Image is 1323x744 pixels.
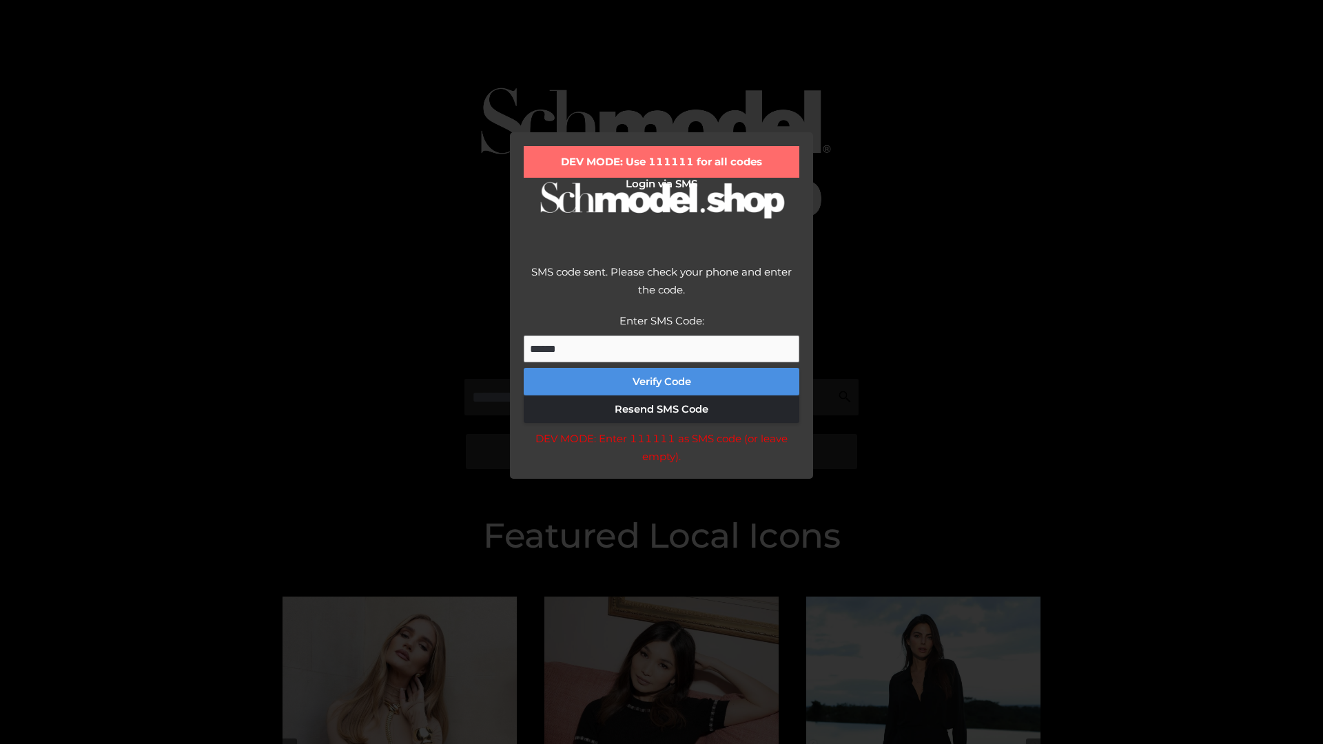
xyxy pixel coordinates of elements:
[524,263,799,312] div: SMS code sent. Please check your phone and enter the code.
[524,430,799,465] div: DEV MODE: Enter 111111 as SMS code (or leave empty).
[524,146,799,178] div: DEV MODE: Use 111111 for all codes
[524,178,799,190] h2: Login via SMS
[524,395,799,423] button: Resend SMS Code
[524,368,799,395] button: Verify Code
[619,314,704,327] label: Enter SMS Code:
